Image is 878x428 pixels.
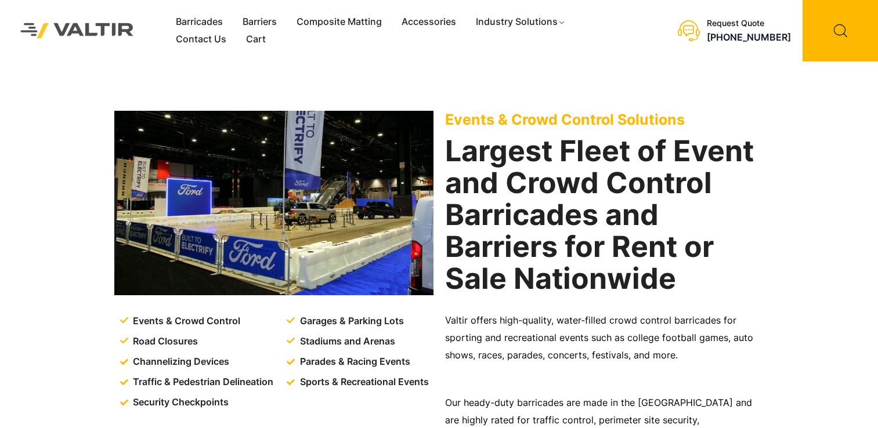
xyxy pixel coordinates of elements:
[445,111,764,128] p: Events & Crowd Control Solutions
[707,19,791,28] div: Request Quote
[287,13,392,31] a: Composite Matting
[233,13,287,31] a: Barriers
[297,313,404,330] span: Garages & Parking Lots
[130,394,229,411] span: Security Checkpoints
[9,11,146,50] img: Valtir Rentals
[707,31,791,43] a: [PHONE_NUMBER]
[166,13,233,31] a: Barricades
[297,333,395,350] span: Stadiums and Arenas
[466,13,576,31] a: Industry Solutions
[130,313,240,330] span: Events & Crowd Control
[445,312,764,364] p: Valtir offers high-quality, water-filled crowd control barricades for sporting and recreational e...
[130,353,229,371] span: Channelizing Devices
[392,13,466,31] a: Accessories
[130,373,273,391] span: Traffic & Pedestrian Delineation
[130,333,198,350] span: Road Closures
[445,135,764,295] h2: Largest Fleet of Event and Crowd Control Barricades and Barriers for Rent or Sale Nationwide
[297,353,410,371] span: Parades & Racing Events
[236,31,276,48] a: Cart
[297,373,429,391] span: Sports & Recreational Events
[166,31,236,48] a: Contact Us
